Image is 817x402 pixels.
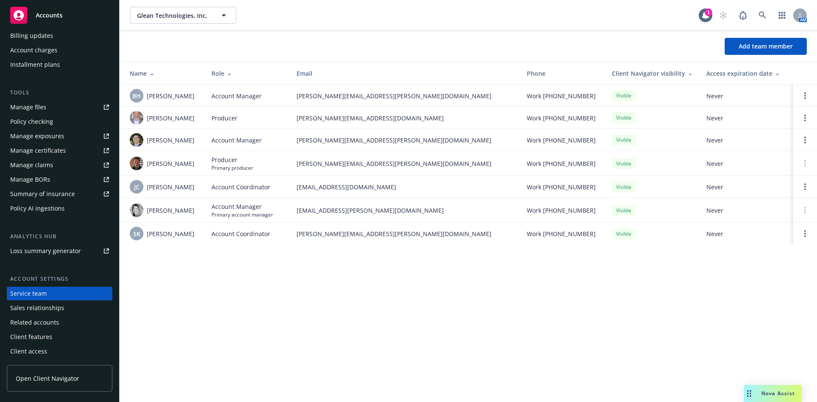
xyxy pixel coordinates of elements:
[297,136,513,145] span: [PERSON_NAME][EMAIL_ADDRESS][PERSON_NAME][DOMAIN_NAME]
[612,134,636,145] div: Visible
[211,136,262,145] span: Account Manager
[527,182,596,191] span: Work [PHONE_NUMBER]
[10,158,53,172] div: Manage claims
[527,91,596,100] span: Work [PHONE_NUMBER]
[147,206,194,215] span: [PERSON_NAME]
[774,7,791,24] a: Switch app
[211,202,273,211] span: Account Manager
[7,43,112,57] a: Account charges
[527,69,598,78] div: Phone
[211,211,273,218] span: Primary account manager
[7,100,112,114] a: Manage files
[612,205,636,216] div: Visible
[7,287,112,300] a: Service team
[7,88,112,97] div: Tools
[10,330,52,344] div: Client features
[744,385,754,402] div: Drag to move
[211,155,253,164] span: Producer
[800,182,810,192] a: Open options
[10,187,75,201] div: Summary of insurance
[211,91,262,100] span: Account Manager
[527,114,596,123] span: Work [PHONE_NUMBER]
[147,136,194,145] span: [PERSON_NAME]
[297,182,513,191] span: [EMAIL_ADDRESS][DOMAIN_NAME]
[297,114,513,123] span: [PERSON_NAME][EMAIL_ADDRESS][DOMAIN_NAME]
[10,173,50,186] div: Manage BORs
[130,157,143,170] img: photo
[130,111,143,125] img: photo
[612,69,693,78] div: Client Navigator visibility
[10,58,60,71] div: Installment plans
[16,374,79,383] span: Open Client Navigator
[800,91,810,101] a: Open options
[7,316,112,329] a: Related accounts
[706,229,786,238] span: Never
[211,182,270,191] span: Account Coordinator
[10,301,64,315] div: Sales relationships
[7,58,112,71] a: Installment plans
[705,9,712,16] div: 1
[527,136,596,145] span: Work [PHONE_NUMBER]
[297,91,513,100] span: [PERSON_NAME][EMAIL_ADDRESS][PERSON_NAME][DOMAIN_NAME]
[137,11,211,20] span: Glean Technologies, Inc.
[147,182,194,191] span: [PERSON_NAME]
[800,135,810,145] a: Open options
[715,7,732,24] a: Start snowing
[7,232,112,241] div: Analytics hub
[7,345,112,358] a: Client access
[7,301,112,315] a: Sales relationships
[297,69,513,78] div: Email
[754,7,771,24] a: Search
[10,345,47,358] div: Client access
[761,390,795,397] span: Nova Assist
[211,229,270,238] span: Account Coordinator
[744,385,802,402] button: Nova Assist
[7,330,112,344] a: Client features
[297,229,513,238] span: [PERSON_NAME][EMAIL_ADDRESS][PERSON_NAME][DOMAIN_NAME]
[7,275,112,283] div: Account settings
[147,114,194,123] span: [PERSON_NAME]
[7,158,112,172] a: Manage claims
[211,69,283,78] div: Role
[527,206,596,215] span: Work [PHONE_NUMBER]
[7,3,112,27] a: Accounts
[130,203,143,217] img: photo
[10,43,57,57] div: Account charges
[612,182,636,192] div: Visible
[36,12,63,19] span: Accounts
[7,244,112,258] a: Loss summary generator
[706,206,786,215] span: Never
[10,287,47,300] div: Service team
[147,159,194,168] span: [PERSON_NAME]
[612,90,636,101] div: Visible
[10,316,59,329] div: Related accounts
[706,114,786,123] span: Never
[527,229,596,238] span: Work [PHONE_NUMBER]
[211,164,253,171] span: Primary producer
[706,182,786,191] span: Never
[7,202,112,215] a: Policy AI ingestions
[7,115,112,128] a: Policy checking
[739,42,793,50] span: Add team member
[7,129,112,143] a: Manage exposures
[10,144,66,157] div: Manage certificates
[10,129,64,143] div: Manage exposures
[7,144,112,157] a: Manage certificates
[10,202,65,215] div: Policy AI ingestions
[706,136,786,145] span: Never
[147,229,194,238] span: [PERSON_NAME]
[130,7,236,24] button: Glean Technologies, Inc.
[133,229,140,238] span: SK
[134,182,140,191] span: JC
[706,159,786,168] span: Never
[10,29,53,43] div: Billing updates
[7,187,112,201] a: Summary of insurance
[706,69,786,78] div: Access expiration date
[10,244,81,258] div: Loss summary generator
[10,100,46,114] div: Manage files
[130,69,198,78] div: Name
[297,206,513,215] span: [EMAIL_ADDRESS][PERSON_NAME][DOMAIN_NAME]
[297,159,513,168] span: [PERSON_NAME][EMAIL_ADDRESS][PERSON_NAME][DOMAIN_NAME]
[612,112,636,123] div: Visible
